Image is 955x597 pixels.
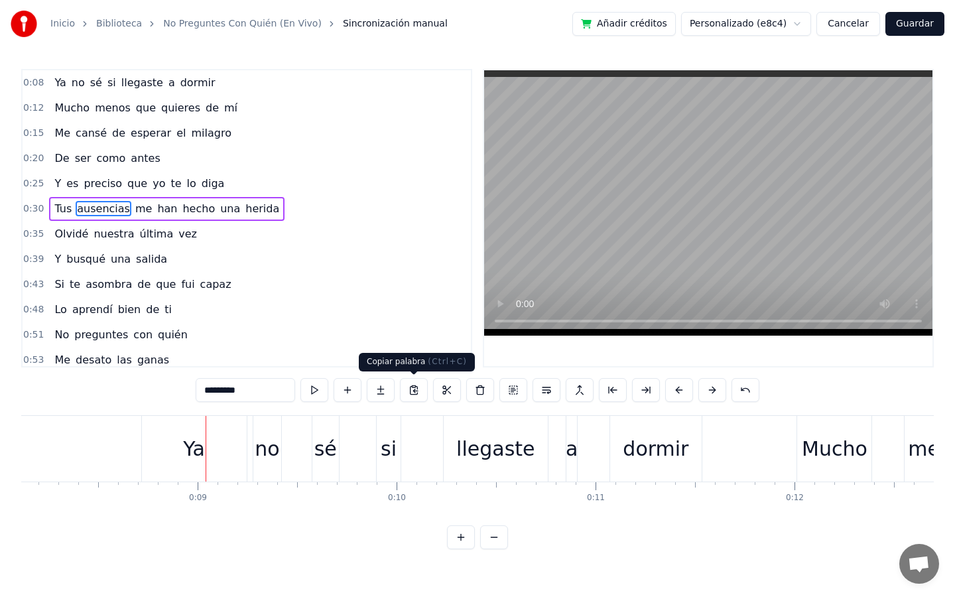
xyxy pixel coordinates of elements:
[155,277,177,292] span: que
[359,353,475,371] div: Copiar palabra
[84,277,133,292] span: asombra
[53,151,70,166] span: De
[183,434,205,464] div: Ya
[120,75,164,90] span: llegaste
[160,100,202,115] span: quieres
[175,125,187,141] span: el
[53,251,62,267] span: Y
[82,176,123,191] span: preciso
[816,12,880,36] button: Cancelar
[74,125,108,141] span: cansé
[23,101,44,115] span: 0:12
[179,75,217,90] span: dormir
[623,434,688,464] div: dormir
[381,434,397,464] div: si
[145,302,160,317] span: de
[53,125,72,141] span: Me
[53,352,72,367] span: Me
[115,352,133,367] span: las
[23,127,44,140] span: 0:15
[136,277,152,292] span: de
[76,201,131,216] span: ausencias
[23,303,44,316] span: 0:48
[456,434,535,464] div: llegaste
[74,352,113,367] span: desato
[73,327,129,342] span: preguntes
[186,176,198,191] span: lo
[50,17,448,31] nav: breadcrumb
[23,278,44,291] span: 0:43
[92,226,135,241] span: nuestra
[163,302,173,317] span: ti
[129,125,172,141] span: esperar
[572,12,676,36] button: Añadir créditos
[71,302,114,317] span: aprendí
[23,228,44,241] span: 0:35
[314,434,337,464] div: sé
[132,327,154,342] span: con
[65,176,80,191] span: es
[899,544,939,584] div: Chat abierto
[157,327,189,342] span: quién
[94,100,132,115] span: menos
[53,277,66,292] span: Si
[23,354,44,367] span: 0:53
[95,151,127,166] span: como
[23,202,44,216] span: 0:30
[189,493,207,503] div: 0:09
[181,201,216,216] span: hecho
[53,75,67,90] span: Ya
[23,253,44,266] span: 0:39
[156,201,178,216] span: han
[11,11,37,37] img: youka
[70,75,86,90] span: no
[96,17,142,31] a: Biblioteca
[129,151,161,166] span: antes
[74,151,93,166] span: ser
[163,17,322,31] a: No Preguntes Con Quién (En Vivo)
[244,201,281,216] span: herida
[50,17,75,31] a: Inicio
[136,352,170,367] span: ganas
[180,277,196,292] span: fui
[53,100,91,115] span: Mucho
[126,176,149,191] span: que
[135,251,168,267] span: salida
[117,302,143,317] span: bien
[219,201,241,216] span: una
[53,302,68,317] span: Lo
[111,125,127,141] span: de
[135,100,157,115] span: que
[151,176,166,191] span: yo
[199,277,233,292] span: capaz
[53,226,90,241] span: Olvidé
[885,12,944,36] button: Guardar
[177,226,198,241] span: vez
[109,251,132,267] span: una
[23,76,44,90] span: 0:08
[566,434,578,464] div: a
[23,177,44,190] span: 0:25
[167,75,176,90] span: a
[169,176,182,191] span: te
[106,75,117,90] span: si
[204,100,220,115] span: de
[223,100,239,115] span: mí
[200,176,226,191] span: diga
[587,493,605,503] div: 0:11
[23,152,44,165] span: 0:20
[53,327,70,342] span: No
[343,17,448,31] span: Sincronización manual
[68,277,82,292] span: te
[802,434,867,464] div: Mucho
[134,201,153,216] span: me
[255,434,279,464] div: no
[89,75,103,90] span: sé
[65,251,107,267] span: busqué
[190,125,232,141] span: milagro
[53,201,73,216] span: Tus
[388,493,406,503] div: 0:10
[428,357,467,366] span: ( Ctrl+C )
[23,328,44,342] span: 0:51
[53,176,62,191] span: Y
